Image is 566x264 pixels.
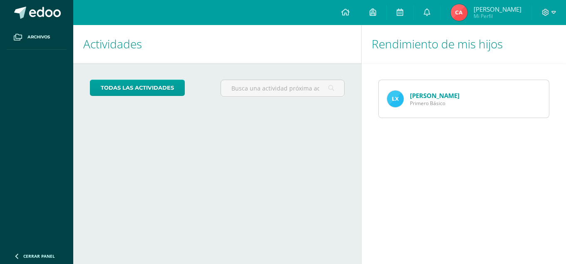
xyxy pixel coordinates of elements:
h1: Rendimiento de mis hijos [372,25,556,63]
span: Archivos [27,34,50,40]
img: 0d7eb3150f5084fc53b5f0679e053a4d.png [451,4,467,21]
a: Archivos [7,25,67,50]
span: Cerrar panel [23,253,55,259]
img: 3d42cc4bbca5f1051551990bba7db6b5.png [387,91,404,107]
span: [PERSON_NAME] [474,5,521,13]
span: Primero Básico [410,100,459,107]
h1: Actividades [83,25,351,63]
a: [PERSON_NAME] [410,91,459,100]
span: Mi Perfil [474,13,521,20]
a: todas las Actividades [90,80,185,96]
input: Busca una actividad próxima aquí... [221,80,344,96]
